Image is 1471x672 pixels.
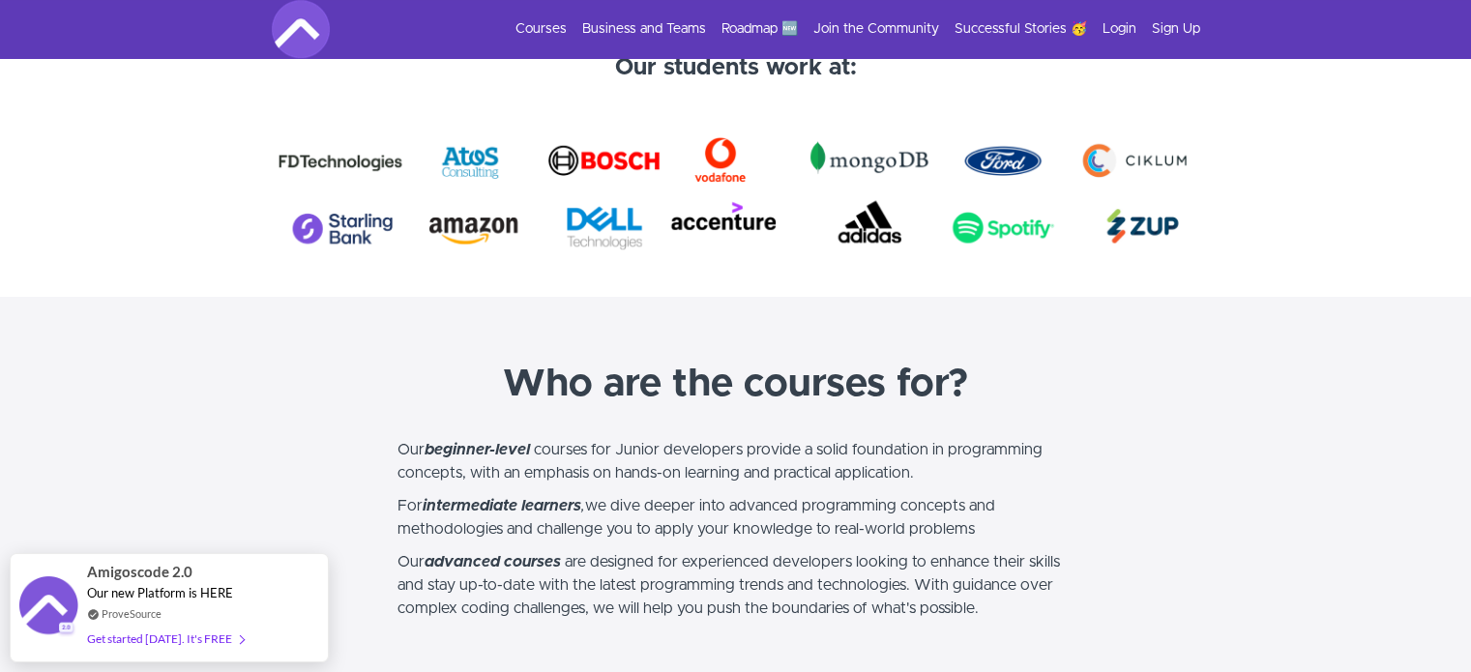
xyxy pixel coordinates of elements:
[515,19,567,39] a: Courses
[102,605,162,622] a: ProveSource
[581,498,585,513] em: ,
[955,19,1087,39] a: Successful Stories 🥳
[1152,19,1200,39] a: Sign Up
[397,550,1074,643] p: Our are designed for experienced developers looking to enhance their skills and stay up-to-date w...
[721,19,798,39] a: Roadmap 🆕
[615,56,857,79] strong: Our students work at:
[1103,19,1136,39] a: Login
[582,19,706,39] a: Business and Teams
[397,494,1074,541] p: For we dive deeper into advanced programming concepts and methodologies and challenge you to appl...
[425,442,530,457] em: beginner-level
[423,498,581,513] em: intermediate learners
[425,554,561,570] em: advanced courses
[87,628,244,650] div: Get started [DATE]. It's FREE
[19,576,77,639] img: provesource social proof notification image
[87,561,192,583] span: Amigoscode 2.0
[503,365,968,403] strong: Who are the courses for?
[87,585,233,600] span: Our new Platform is HERE
[813,19,939,39] a: Join the Community
[397,415,1074,484] p: Our courses for Junior developers provide a solid foundation in programming concepts, with an emp...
